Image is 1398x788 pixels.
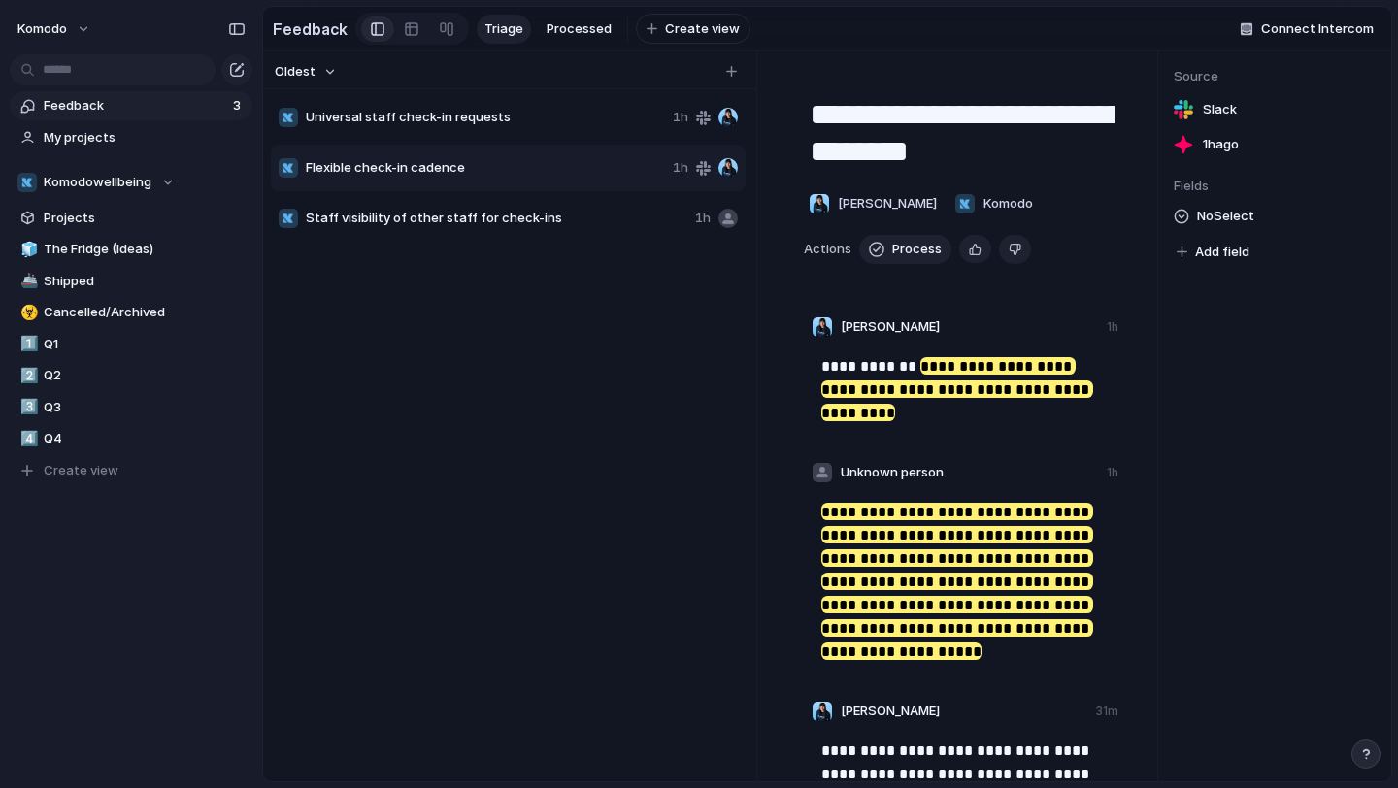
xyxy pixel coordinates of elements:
a: My projects [10,123,252,152]
a: 3️⃣Q3 [10,393,252,422]
span: Flexible check-in cadence [306,158,665,178]
a: 4️⃣Q4 [10,424,252,453]
span: Create view [665,19,740,39]
a: 2️⃣Q2 [10,361,252,390]
button: 2️⃣ [17,366,37,385]
a: Slack [1174,96,1376,123]
button: Oldest [272,59,340,84]
div: 🧊 [20,239,34,261]
span: Universal staff check-in requests [306,108,665,127]
button: Create view [636,14,750,45]
button: 1️⃣ [17,335,37,354]
span: [PERSON_NAME] [841,317,940,337]
div: 31m [1096,703,1118,720]
button: 4️⃣ [17,429,37,448]
span: Staff visibility of other staff for check-ins [306,209,687,228]
span: Triage [484,19,523,39]
span: Actions [804,240,851,259]
div: 1️⃣ [20,333,34,355]
button: Process [859,235,951,264]
span: 1h [673,108,688,127]
span: Oldest [275,62,316,82]
a: Triage [477,15,531,44]
span: Feedback [44,96,227,115]
span: Processed [547,19,612,39]
a: 1️⃣Q1 [10,330,252,359]
div: 1h [1107,464,1118,481]
button: 3️⃣ [17,398,37,417]
button: Delete [999,235,1031,264]
span: Connect Intercom [1261,19,1374,39]
button: Komodo [9,14,101,45]
span: The Fridge (Ideas) [44,240,246,259]
span: Cancelled/Archived [44,303,246,322]
div: 2️⃣ [20,365,34,387]
span: Q3 [44,398,246,417]
div: 🚢 [20,270,34,292]
a: Projects [10,204,252,233]
span: Slack [1203,100,1237,119]
div: 4️⃣ [20,428,34,450]
span: Create view [44,461,118,480]
a: 🚢Shipped [10,267,252,296]
span: Unknown person [841,463,944,482]
span: Shipped [44,272,246,291]
span: 3 [233,96,245,115]
span: Komodo [17,19,67,39]
span: Q1 [44,335,246,354]
button: Create view [10,456,252,485]
span: 1h [695,209,711,228]
span: Komodo [983,194,1033,213]
h2: Feedback [273,17,348,41]
span: My projects [44,128,246,148]
a: 🧊The Fridge (Ideas) [10,235,252,264]
span: Komodowellbeing [44,173,151,192]
span: 1h ago [1203,135,1239,154]
button: [PERSON_NAME] [804,188,942,219]
div: 1h [1107,318,1118,336]
span: Projects [44,209,246,228]
span: Q2 [44,366,246,385]
span: Add field [1195,243,1249,262]
button: 🧊 [17,240,37,259]
button: Komodowellbeing [10,168,252,197]
a: ☣️Cancelled/Archived [10,298,252,327]
span: 1h [673,158,688,178]
a: Feedback3 [10,91,252,120]
button: ☣️ [17,303,37,322]
button: Connect Intercom [1232,15,1381,44]
span: Q4 [44,429,246,448]
a: Processed [539,15,619,44]
span: [PERSON_NAME] [838,194,937,213]
div: ☣️ [20,302,34,324]
button: Komodo [949,188,1038,219]
button: 🚢 [17,272,37,291]
span: No Select [1197,205,1254,228]
span: Source [1174,67,1376,86]
button: Add field [1174,240,1252,265]
span: [PERSON_NAME] [841,702,940,721]
span: Fields [1174,177,1376,196]
div: 3️⃣ [20,396,34,418]
span: Process [892,240,942,259]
